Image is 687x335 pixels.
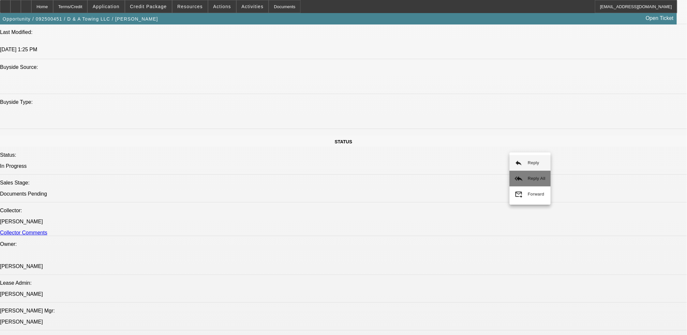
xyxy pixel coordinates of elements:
span: Reply [528,160,539,165]
span: STATUS [335,139,352,144]
span: Activities [242,4,264,9]
span: Actions [213,4,231,9]
button: Application [88,0,124,13]
span: Credit Package [130,4,167,9]
span: Application [93,4,119,9]
button: Actions [208,0,236,13]
mat-icon: reply [515,159,523,167]
span: Reply All [528,176,545,181]
button: Credit Package [125,0,172,13]
span: Resources [177,4,203,9]
span: Opportunity / 092500451 / D & A Towing LLC / [PERSON_NAME] [3,16,158,22]
a: Open Ticket [643,13,676,24]
mat-icon: forward_to_inbox [515,190,523,198]
span: Forward [528,192,545,197]
button: Activities [237,0,269,13]
mat-icon: reply_all [515,175,523,183]
button: Resources [172,0,208,13]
